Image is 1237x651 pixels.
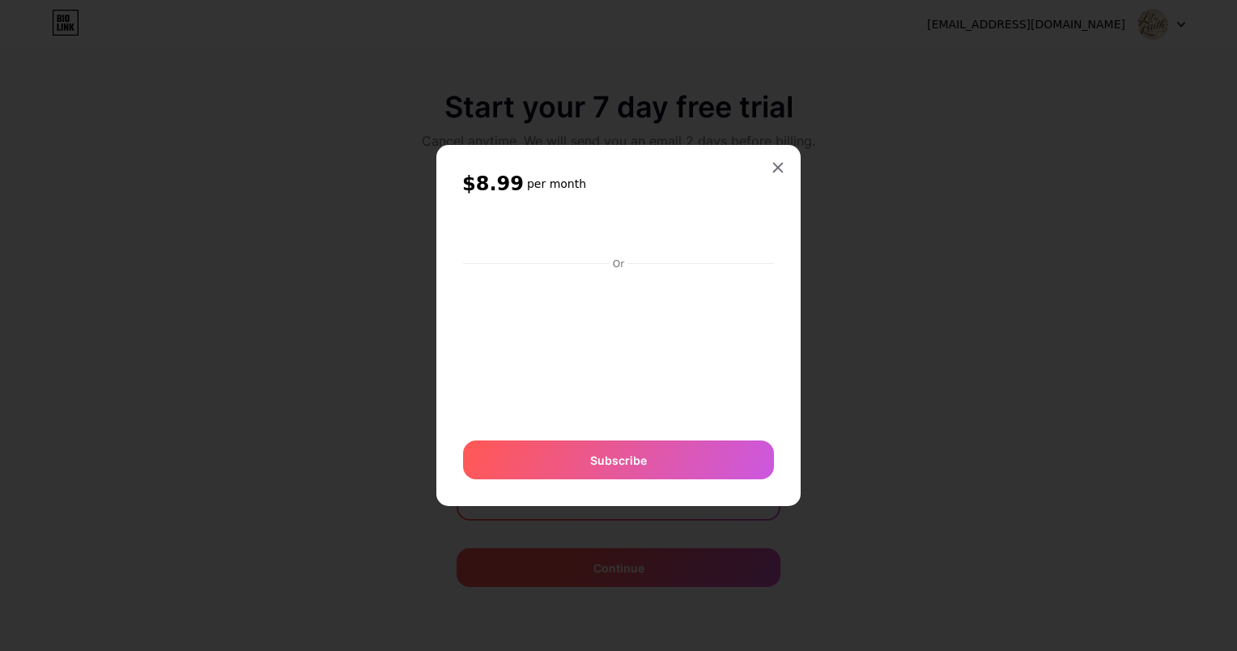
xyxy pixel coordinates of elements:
span: $8.99 [462,171,524,197]
span: Subscribe [590,452,647,469]
h6: per month [527,176,586,192]
div: Or [610,257,627,270]
iframe: Secure payment input frame [460,272,777,424]
iframe: Secure payment input frame [463,214,774,253]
